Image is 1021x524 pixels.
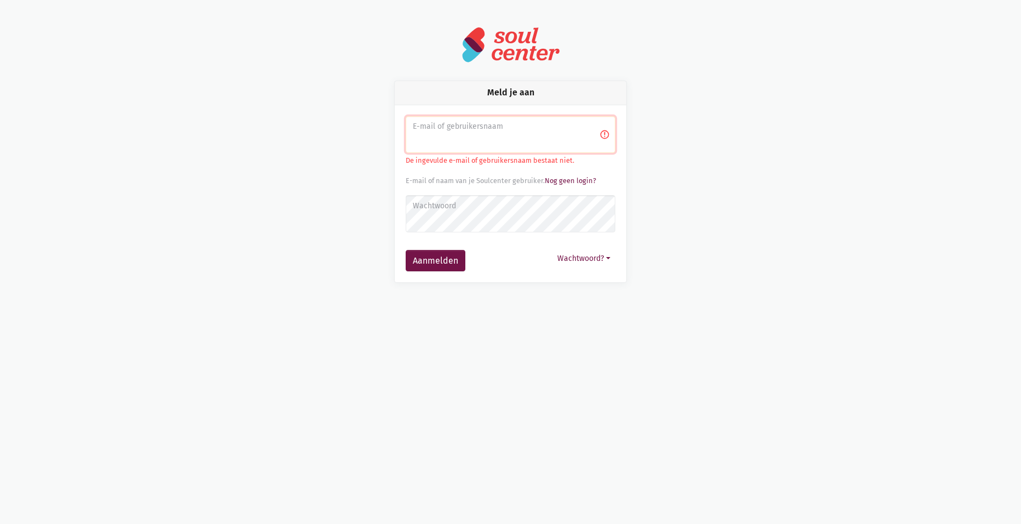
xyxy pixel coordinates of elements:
[413,200,608,212] label: Wachtwoord
[395,81,626,105] div: Meld je aan
[406,250,465,272] button: Aanmelden
[406,155,615,166] p: De ingevulde e-mail of gebruikersnaam bestaat niet.
[462,26,560,63] img: logo-soulcenter-full.svg
[406,175,615,186] div: E-mail of naam van je Soulcenter gebruiker.
[552,250,615,267] button: Wachtwoord?
[406,116,615,272] form: Aanmelden
[413,121,608,133] label: E-mail of gebruikersnaam
[545,176,596,185] a: Nog geen login?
